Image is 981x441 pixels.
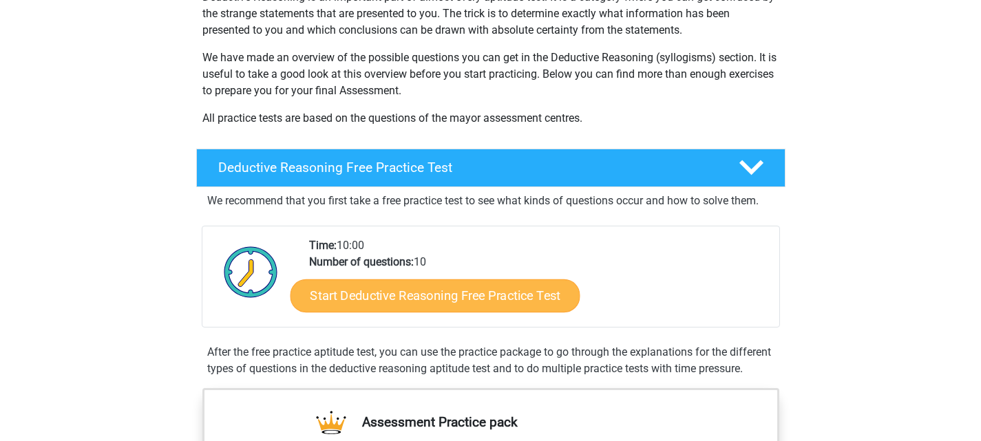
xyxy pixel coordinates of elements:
b: Number of questions: [309,255,414,268]
img: Clock [216,237,286,306]
div: After the free practice aptitude test, you can use the practice package to go through the explana... [202,344,780,377]
a: Deductive Reasoning Free Practice Test [191,149,791,187]
b: Time: [309,239,337,252]
p: We have made an overview of the possible questions you can get in the Deductive Reasoning (syllog... [202,50,779,99]
p: We recommend that you first take a free practice test to see what kinds of questions occur and ho... [207,193,774,209]
p: All practice tests are based on the questions of the mayor assessment centres. [202,110,779,127]
a: Start Deductive Reasoning Free Practice Test [290,279,580,312]
h4: Deductive Reasoning Free Practice Test [218,160,717,175]
div: 10:00 10 [299,237,779,327]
